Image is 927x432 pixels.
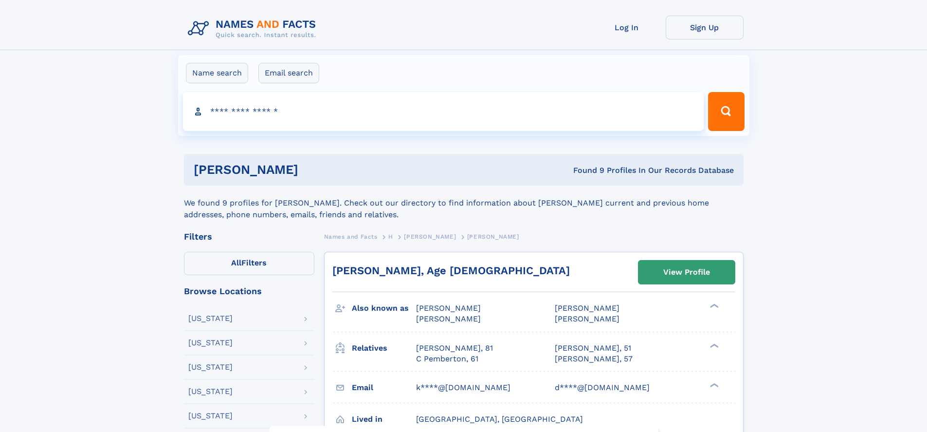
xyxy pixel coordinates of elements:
[352,300,416,317] h3: Also known as
[183,92,704,131] input: search input
[666,16,744,39] a: Sign Up
[352,379,416,396] h3: Email
[404,233,456,240] span: [PERSON_NAME]
[404,230,456,243] a: [PERSON_NAME]
[352,340,416,357] h3: Relatives
[416,303,481,313] span: [PERSON_NAME]
[188,339,233,347] div: [US_STATE]
[388,233,393,240] span: H
[184,16,324,42] img: Logo Names and Facts
[416,343,493,354] a: [PERSON_NAME], 81
[708,303,719,309] div: ❯
[388,230,393,243] a: H
[467,233,519,240] span: [PERSON_NAME]
[638,261,735,284] a: View Profile
[436,165,734,176] div: Found 9 Profiles In Our Records Database
[188,412,233,420] div: [US_STATE]
[416,314,481,323] span: [PERSON_NAME]
[258,63,319,83] label: Email search
[555,354,633,364] a: [PERSON_NAME], 57
[332,264,570,277] a: [PERSON_NAME], Age [DEMOGRAPHIC_DATA]
[708,92,744,131] button: Search Button
[188,363,233,371] div: [US_STATE]
[184,252,314,275] label: Filters
[188,388,233,395] div: [US_STATE]
[186,63,248,83] label: Name search
[555,303,619,313] span: [PERSON_NAME]
[324,230,378,243] a: Names and Facts
[352,411,416,428] h3: Lived in
[555,343,631,354] a: [PERSON_NAME], 51
[708,342,719,349] div: ❯
[708,382,719,388] div: ❯
[231,258,241,267] span: All
[555,314,619,323] span: [PERSON_NAME]
[588,16,666,39] a: Log In
[188,315,233,322] div: [US_STATE]
[184,287,314,296] div: Browse Locations
[416,414,583,424] span: [GEOGRAPHIC_DATA], [GEOGRAPHIC_DATA]
[663,261,710,283] div: View Profile
[184,232,314,241] div: Filters
[184,186,744,221] div: We found 9 profiles for [PERSON_NAME]. Check out our directory to find information about [PERSON_...
[416,354,478,364] a: C Pemberton, 61
[194,164,436,176] h1: [PERSON_NAME]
